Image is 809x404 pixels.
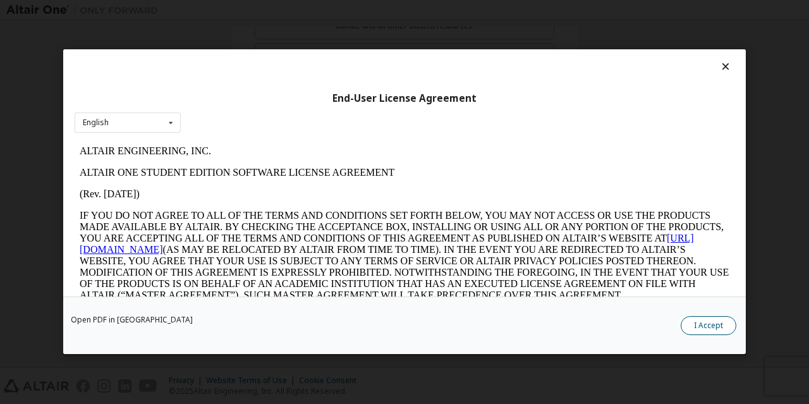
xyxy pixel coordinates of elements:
[5,92,619,114] a: [URL][DOMAIN_NAME]
[71,317,193,324] a: Open PDF in [GEOGRAPHIC_DATA]
[681,317,736,336] button: I Accept
[75,92,734,105] div: End-User License Agreement
[5,70,655,161] p: IF YOU DO NOT AGREE TO ALL OF THE TERMS AND CONDITIONS SET FORTH BELOW, YOU MAY NOT ACCESS OR USE...
[5,48,655,59] p: (Rev. [DATE])
[5,171,655,216] p: This Altair One Student Edition Software License Agreement (“Agreement”) is between Altair Engine...
[5,5,655,16] p: ALTAIR ENGINEERING, INC.
[83,119,109,126] div: English
[5,27,655,38] p: ALTAIR ONE STUDENT EDITION SOFTWARE LICENSE AGREEMENT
